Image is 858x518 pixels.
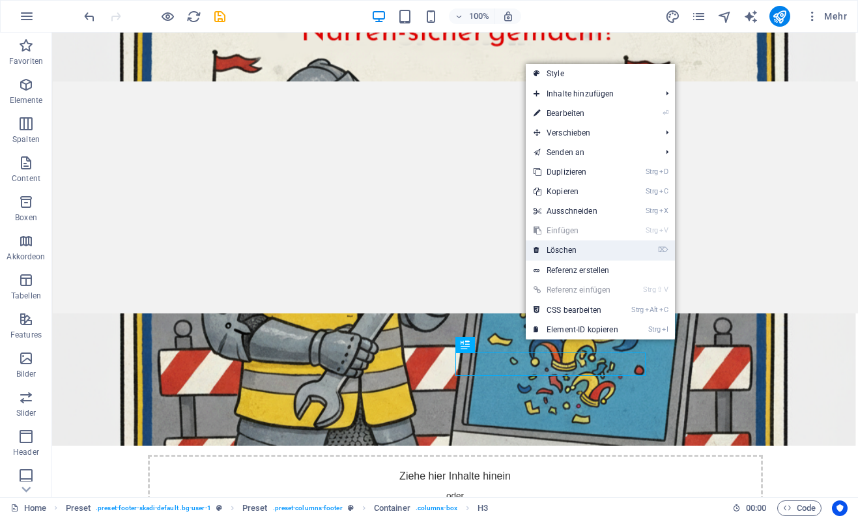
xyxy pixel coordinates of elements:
span: Verschieben [526,123,655,143]
p: Features [10,330,42,340]
p: Bilder [16,369,36,379]
i: Strg [646,207,658,215]
i: Dieses Element ist ein anpassbares Preset [216,504,222,511]
span: : [755,503,757,513]
a: ⏎Bearbeiten [526,104,626,123]
a: StrgAltCCSS bearbeiten [526,300,626,320]
i: V [664,285,668,294]
span: Klick zum Auswählen. Doppelklick zum Bearbeiten [374,500,410,516]
p: Favoriten [9,56,43,66]
span: Klick zum Auswählen. Doppelklick zum Bearbeiten [242,500,268,516]
a: Senden an [526,143,655,162]
h6: 100% [468,8,489,24]
i: Strg [646,187,658,195]
i: Dieses Element ist ein anpassbares Preset [348,504,354,511]
p: Content [12,173,40,184]
a: StrgXAusschneiden [526,201,626,221]
a: Klick, um Auswahl aufzuheben. Doppelklick öffnet Seitenverwaltung [10,500,46,516]
i: C [659,306,668,314]
button: reload [186,8,201,24]
i: Strg [643,285,655,294]
a: ⌦Löschen [526,240,626,260]
a: StrgVEinfügen [526,221,626,240]
i: Strg [646,226,658,235]
p: Akkordeon [7,252,45,262]
i: Strg [646,167,658,176]
h6: Session-Zeit [732,500,767,516]
div: Ziehe hier Inhalte hinein [96,422,711,515]
nav: breadcrumb [66,500,489,516]
i: V [659,226,668,235]
a: Referenz erstellen [526,261,675,280]
a: Style [526,64,675,83]
p: Header [13,447,39,457]
span: . preset-footer-skadi-default .bg-user-1 [96,500,211,516]
a: StrgDDuplizieren [526,162,626,182]
a: Strg⇧VReferenz einfügen [526,280,626,300]
button: text_generator [743,8,759,24]
i: Strg [648,325,661,334]
button: save [212,8,227,24]
i: Seite neu laden [186,9,201,24]
i: Save (Ctrl+S) [212,9,227,24]
button: undo [81,8,97,24]
p: Spalten [12,134,40,145]
i: C [659,187,668,195]
button: Usercentrics [832,500,848,516]
a: StrgIElement-ID kopieren [526,320,626,339]
i: Bei Größenänderung Zoomstufe automatisch an das gewählte Gerät anpassen. [502,10,514,22]
button: publish [769,6,790,27]
button: navigator [717,8,733,24]
i: D [659,167,668,176]
p: Slider [16,408,36,418]
span: . columns-box [416,500,457,516]
i: ⇧ [657,285,663,294]
i: X [659,207,668,215]
span: Klick zum Auswählen. Doppelklick zum Bearbeiten [478,500,488,516]
span: Inhalte hinzufügen [526,84,655,104]
i: Navigator [717,9,732,24]
button: Mehr [801,6,852,27]
span: Klick zum Auswählen. Doppelklick zum Bearbeiten [66,500,91,516]
button: design [665,8,681,24]
p: Boxen [15,212,37,223]
i: Seiten (Strg+Alt+S) [691,9,706,24]
span: Code [783,500,816,516]
i: Design (Strg+Alt+Y) [665,9,680,24]
i: Alt [645,306,658,314]
i: I [662,325,668,334]
button: 100% [449,8,495,24]
a: StrgCKopieren [526,182,626,201]
i: Veröffentlichen [772,9,787,24]
span: . preset-columns-footer [273,500,343,516]
span: Mehr [806,10,847,23]
button: Klicke hier, um den Vorschau-Modus zu verlassen [160,8,175,24]
i: ⏎ [663,109,668,117]
p: Tabellen [11,291,41,301]
i: AI Writer [743,9,758,24]
p: Elemente [10,95,43,106]
button: Code [777,500,822,516]
i: ⌦ [658,246,668,254]
i: Rückgängig: Elemente löschen (Strg+Z) [82,9,97,24]
button: pages [691,8,707,24]
span: 00 00 [746,500,766,516]
i: Strg [631,306,644,314]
